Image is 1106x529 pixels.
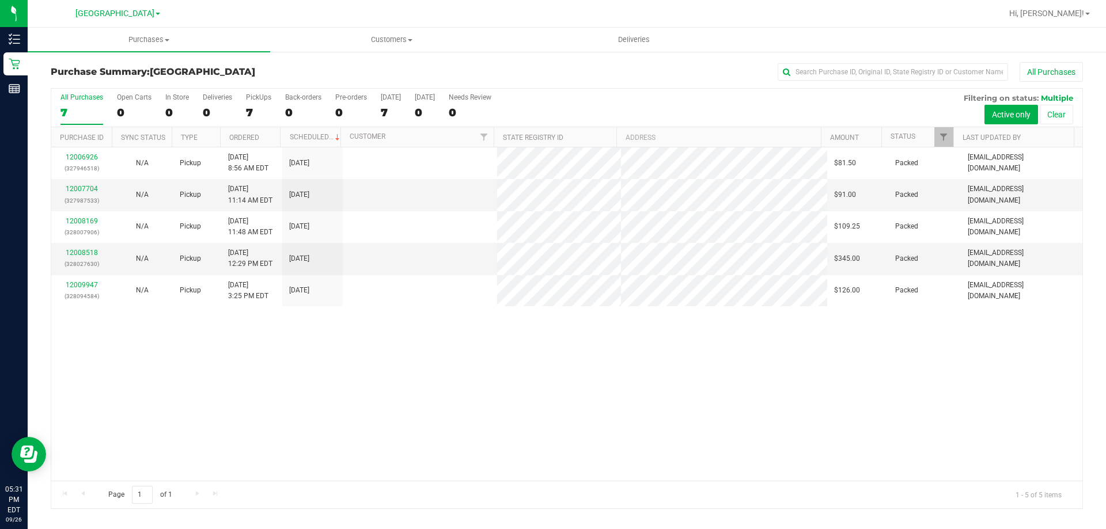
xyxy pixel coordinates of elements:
button: N/A [136,158,149,169]
div: 7 [246,106,271,119]
span: Pickup [180,285,201,296]
div: All Purchases [60,93,103,101]
div: 0 [335,106,367,119]
div: Pre-orders [335,93,367,101]
div: In Store [165,93,189,101]
div: 0 [203,106,232,119]
a: Purchase ID [60,134,104,142]
span: Packed [895,253,918,264]
div: PickUps [246,93,271,101]
input: Search Purchase ID, Original ID, State Registry ID or Customer Name... [778,63,1008,81]
span: Pickup [180,158,201,169]
span: [DATE] [289,221,309,232]
a: Filter [475,127,494,147]
span: Packed [895,221,918,232]
span: [DATE] 11:14 AM EDT [228,184,272,205]
div: Back-orders [285,93,321,101]
span: $81.50 [834,158,856,169]
p: (328094584) [58,291,105,302]
p: (328027630) [58,258,105,269]
span: Hi, [PERSON_NAME]! [1009,9,1084,18]
span: $91.00 [834,189,856,200]
div: 0 [117,106,151,119]
span: Filtering on status: [964,93,1039,102]
span: Multiple [1041,93,1073,102]
div: Needs Review [449,93,491,101]
div: [DATE] [381,93,401,101]
a: Amount [830,134,859,142]
button: All Purchases [1020,62,1083,82]
p: 05:31 PM EDT [5,484,22,515]
span: Not Applicable [136,286,149,294]
span: [DATE] [289,253,309,264]
div: 0 [415,106,435,119]
button: Active only [984,105,1038,124]
a: Type [181,134,198,142]
a: Customers [270,28,513,52]
iframe: Resource center [12,437,46,471]
a: 12006926 [66,153,98,161]
div: [DATE] [415,93,435,101]
span: Page of 1 [99,486,181,504]
div: Deliveries [203,93,232,101]
p: (327946518) [58,163,105,174]
button: N/A [136,189,149,200]
span: Packed [895,189,918,200]
span: Not Applicable [136,222,149,230]
a: 12008169 [66,217,98,225]
th: Address [616,127,821,147]
input: 1 [132,486,153,504]
inline-svg: Retail [9,58,20,70]
span: [EMAIL_ADDRESS][DOMAIN_NAME] [968,280,1075,302]
button: N/A [136,221,149,232]
span: Not Applicable [136,191,149,199]
p: (328007906) [58,227,105,238]
a: Status [891,132,915,140]
span: Not Applicable [136,254,149,262]
span: [DATE] [289,189,309,200]
div: 0 [165,106,189,119]
a: Deliveries [513,28,755,52]
span: Deliveries [603,35,665,45]
span: Packed [895,158,918,169]
div: 7 [381,106,401,119]
span: $345.00 [834,253,860,264]
span: [DATE] 3:25 PM EDT [228,280,268,302]
a: Purchases [28,28,270,52]
h3: Purchase Summary: [51,67,395,77]
a: Customer [350,132,385,140]
inline-svg: Inventory [9,33,20,45]
p: (327987533) [58,195,105,206]
button: N/A [136,253,149,264]
div: 0 [449,106,491,119]
span: Pickup [180,189,201,200]
a: Filter [934,127,953,147]
span: [EMAIL_ADDRESS][DOMAIN_NAME] [968,184,1075,205]
span: Pickup [180,221,201,232]
span: Purchases [28,35,270,45]
a: 12008518 [66,249,98,257]
span: [DATE] 12:29 PM EDT [228,248,272,269]
div: 0 [285,106,321,119]
span: [DATE] [289,158,309,169]
span: Customers [271,35,512,45]
div: 7 [60,106,103,119]
button: Clear [1040,105,1073,124]
span: [DATE] 11:48 AM EDT [228,216,272,238]
span: [EMAIL_ADDRESS][DOMAIN_NAME] [968,152,1075,174]
a: Ordered [229,134,259,142]
a: 12009947 [66,281,98,289]
span: [GEOGRAPHIC_DATA] [150,66,255,77]
span: 1 - 5 of 5 items [1006,486,1071,503]
a: Last Updated By [963,134,1021,142]
span: [EMAIL_ADDRESS][DOMAIN_NAME] [968,216,1075,238]
span: Packed [895,285,918,296]
div: Open Carts [117,93,151,101]
span: [DATE] [289,285,309,296]
a: Scheduled [290,133,342,141]
button: N/A [136,285,149,296]
span: [GEOGRAPHIC_DATA] [75,9,154,18]
span: $126.00 [834,285,860,296]
p: 09/26 [5,515,22,524]
span: $109.25 [834,221,860,232]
